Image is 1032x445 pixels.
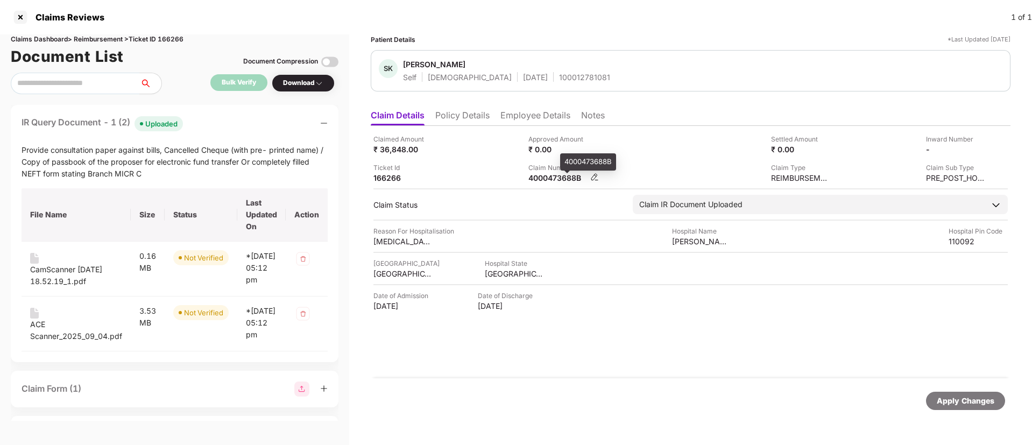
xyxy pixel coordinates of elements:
[528,173,588,183] div: 4000473688B
[131,188,165,242] th: Size
[1011,11,1032,23] div: 1 of 1
[937,395,994,407] div: Apply Changes
[237,188,286,242] th: Last Updated On
[373,226,454,236] div: Reason For Hospitalisation
[373,291,433,301] div: Date of Admission
[22,116,183,131] div: IR Query Document - 1 (2)
[485,258,544,269] div: Hospital State
[949,226,1008,236] div: Hospital Pin Code
[949,236,1008,246] div: 110092
[428,72,512,82] div: [DEMOGRAPHIC_DATA]
[30,319,122,342] div: ACE Scanner_2025_09_04.pdf
[948,34,1010,45] div: *Last Updated [DATE]
[478,291,537,301] div: Date of Discharge
[371,34,415,45] div: Patient Details
[29,12,104,23] div: Claims Reviews
[672,236,731,246] div: [PERSON_NAME] Health Care
[139,250,156,274] div: 0.16 MB
[485,269,544,279] div: [GEOGRAPHIC_DATA]
[672,226,731,236] div: Hospital Name
[22,382,81,395] div: Claim Form (1)
[184,307,223,318] div: Not Verified
[926,134,985,144] div: Inward Number
[22,144,328,180] div: Provide consultation paper against bills, Cancelled Cheque (with pre- printed name) / Copy of pas...
[373,269,433,279] div: [GEOGRAPHIC_DATA]
[373,200,622,210] div: Claim Status
[379,59,398,78] div: SK
[165,188,237,242] th: Status
[283,78,323,88] div: Download
[926,144,985,154] div: -
[639,199,743,210] div: Claim IR Document Uploaded
[523,72,548,82] div: [DATE]
[139,73,162,94] button: search
[30,253,39,264] img: svg+xml;base64,PHN2ZyB4bWxucz0iaHR0cDovL3d3dy53My5vcmcvMjAwMC9zdmciIHdpZHRoPSIxNiIgaGVpZ2h0PSIyMC...
[373,236,433,246] div: [MEDICAL_DATA] Acute Infarct (Small)
[30,264,122,287] div: CamScanner [DATE] 18.52.19_1.pdf
[294,305,312,322] img: svg+xml;base64,PHN2ZyB4bWxucz0iaHR0cDovL3d3dy53My5vcmcvMjAwMC9zdmciIHdpZHRoPSIzMiIgaGVpZ2h0PSIzMi...
[286,188,328,242] th: Action
[771,163,830,173] div: Claim Type
[528,144,588,154] div: ₹ 0.00
[926,173,985,183] div: PRE_POST_HOSPITALIZATION_REIMBURSEMENT
[139,305,156,329] div: 3.53 MB
[222,77,256,88] div: Bulk Verify
[373,134,433,144] div: Claimed Amount
[560,153,616,171] div: 4000473688B
[22,188,131,242] th: File Name
[403,59,465,69] div: [PERSON_NAME]
[500,110,570,125] li: Employee Details
[294,250,312,267] img: svg+xml;base64,PHN2ZyB4bWxucz0iaHR0cDovL3d3dy53My5vcmcvMjAwMC9zdmciIHdpZHRoPSIzMiIgaGVpZ2h0PSIzMi...
[145,118,178,129] div: Uploaded
[246,305,277,341] div: *[DATE] 05:12 pm
[991,200,1001,210] img: downArrowIcon
[373,163,433,173] div: Ticket Id
[771,134,830,144] div: Settled Amount
[528,134,588,144] div: Approved Amount
[590,173,599,181] img: svg+xml;base64,PHN2ZyBpZD0iRWRpdC0zMngzMiIgeG1sbnM9Imh0dHA6Ly93d3cudzMub3JnLzIwMDAvc3ZnIiB3aWR0aD...
[771,173,830,183] div: REIMBURSEMENT
[528,163,599,173] div: Claim Number
[478,301,537,311] div: [DATE]
[184,252,223,263] div: Not Verified
[373,258,440,269] div: [GEOGRAPHIC_DATA]
[581,110,605,125] li: Notes
[246,250,277,286] div: *[DATE] 05:12 pm
[294,382,309,397] img: svg+xml;base64,PHN2ZyBpZD0iR3JvdXBfMjg4MTMiIGRhdGEtbmFtZT0iR3JvdXAgMjg4MTMiIHhtbG5zPSJodHRwOi8vd3...
[371,110,425,125] li: Claim Details
[30,308,39,319] img: svg+xml;base64,PHN2ZyB4bWxucz0iaHR0cDovL3d3dy53My5vcmcvMjAwMC9zdmciIHdpZHRoPSIxNiIgaGVpZ2h0PSIyMC...
[11,45,124,68] h1: Document List
[559,72,610,82] div: 100012781081
[321,53,338,70] img: svg+xml;base64,PHN2ZyBpZD0iVG9nZ2xlLTMyeDMyIiB4bWxucz0iaHR0cDovL3d3dy53My5vcmcvMjAwMC9zdmciIHdpZH...
[139,79,161,88] span: search
[435,110,490,125] li: Policy Details
[243,56,318,67] div: Document Compression
[320,119,328,127] span: minus
[403,72,416,82] div: Self
[373,144,433,154] div: ₹ 36,848.00
[373,301,433,311] div: [DATE]
[373,173,433,183] div: 166266
[11,34,338,45] div: Claims Dashboard > Reimbursement > Ticket ID 166266
[320,385,328,392] span: plus
[926,163,985,173] div: Claim Sub Type
[315,79,323,88] img: svg+xml;base64,PHN2ZyBpZD0iRHJvcGRvd24tMzJ4MzIiIHhtbG5zPSJodHRwOi8vd3d3LnczLm9yZy8yMDAwL3N2ZyIgd2...
[771,144,830,154] div: ₹ 0.00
